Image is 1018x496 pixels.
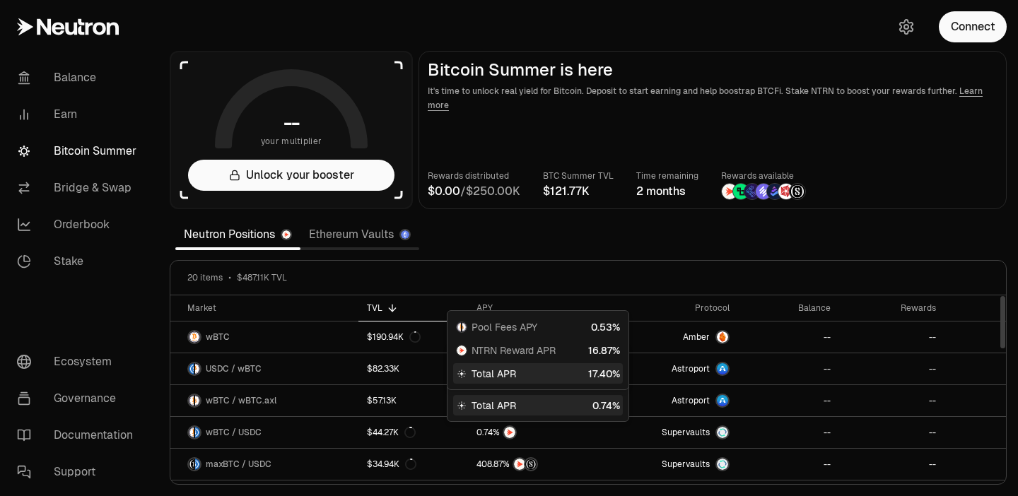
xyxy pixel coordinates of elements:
[195,427,200,438] img: USDC Logo
[170,353,358,384] a: USDC LogowBTC LogoUSDC / wBTC
[206,459,271,470] span: maxBTC / USDC
[6,133,153,170] a: Bitcoin Summer
[733,184,749,199] img: Lombard Lux
[195,363,200,374] img: wBTC Logo
[778,184,794,199] img: Mars Fragments
[6,243,153,280] a: Stake
[839,417,944,448] a: --
[187,272,223,283] span: 20 items
[738,449,839,480] a: --
[206,395,276,406] span: wBTC / wBTC.axl
[472,343,556,358] span: NTRN Reward APR
[756,184,771,199] img: Solv Points
[237,272,287,283] span: $487.11K TVL
[476,425,598,439] button: NTRN
[636,183,698,200] div: 2 months
[747,302,831,314] div: Balance
[744,184,760,199] img: EtherFi Points
[839,449,944,480] a: --
[767,184,783,199] img: Bedrock Diamonds
[6,170,153,206] a: Bridge & Swap
[6,454,153,490] a: Support
[738,417,839,448] a: --
[6,96,153,133] a: Earn
[717,427,728,438] img: Supervaults
[189,459,194,470] img: maxBTC Logo
[6,206,153,243] a: Orderbook
[170,385,358,416] a: wBTC LogowBTC.axl LogowBTC / wBTC.axl
[358,321,468,353] a: $190.94K
[476,457,598,471] button: NTRNStructured Points
[468,417,607,448] a: NTRN
[428,60,997,80] h2: Bitcoin Summer is here
[939,11,1007,42] button: Connect
[839,385,944,416] a: --
[607,417,738,448] a: SupervaultsSupervaults
[839,321,944,353] a: --
[607,449,738,480] a: SupervaultsSupervaults
[504,427,515,438] img: NTRN
[428,84,997,112] p: It's time to unlock real yield for Bitcoin. Deposit to start earning and help boostrap BTCFi. Sta...
[358,353,468,384] a: $82.33K
[170,449,358,480] a: maxBTC LogoUSDC LogomaxBTC / USDC
[367,302,460,314] div: TVL
[367,331,421,343] div: $190.94K
[607,385,738,416] a: Astroport
[662,427,710,438] span: Supervaults
[672,363,710,374] span: Astroport
[468,449,607,480] a: NTRNStructured Points
[6,417,153,454] a: Documentation
[476,302,598,314] div: APY
[607,321,738,353] a: AmberAmber
[367,395,397,406] div: $57.13K
[175,220,300,249] a: Neutron Positions
[636,169,698,183] p: Time remaining
[472,367,516,381] span: Total APR
[472,320,537,334] span: Pool Fees APY
[401,230,409,239] img: Ethereum Logo
[206,331,230,343] span: wBTC
[6,343,153,380] a: Ecosystem
[170,321,358,353] a: wBTC LogowBTC
[848,302,936,314] div: Rewards
[428,169,520,183] p: Rewards distributed
[187,302,350,314] div: Market
[206,363,262,374] span: USDC / wBTC
[683,331,710,343] span: Amber
[662,459,710,470] span: Supervaults
[514,459,525,470] img: NTRN
[717,459,728,470] img: Supervaults
[721,169,806,183] p: Rewards available
[722,184,737,199] img: NTRN
[188,160,394,191] button: Unlock your booster
[261,134,322,148] span: your multiplier
[457,346,467,355] img: NTRN Logo
[283,112,300,134] h1: --
[790,184,805,199] img: Structured Points
[462,322,467,332] img: wBTC.axl Logo
[738,385,839,416] a: --
[195,459,200,470] img: USDC Logo
[543,169,614,183] p: BTC Summer TVL
[206,427,262,438] span: wBTC / USDC
[472,398,516,413] span: Total APR
[717,331,728,343] img: Amber
[189,427,194,438] img: wBTC Logo
[839,353,944,384] a: --
[367,363,399,374] div: $82.33K
[428,183,520,200] div: /
[189,395,194,406] img: wBTC Logo
[738,353,839,384] a: --
[6,59,153,96] a: Balance
[189,363,194,374] img: USDC Logo
[457,322,461,332] img: wBTC Logo
[615,302,730,314] div: Protocol
[367,459,416,470] div: $34.94K
[282,230,291,239] img: Neutron Logo
[6,380,153,417] a: Governance
[358,385,468,416] a: $57.13K
[367,427,416,438] div: $44.27K
[300,220,419,249] a: Ethereum Vaults
[195,395,200,406] img: wBTC.axl Logo
[358,449,468,480] a: $34.94K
